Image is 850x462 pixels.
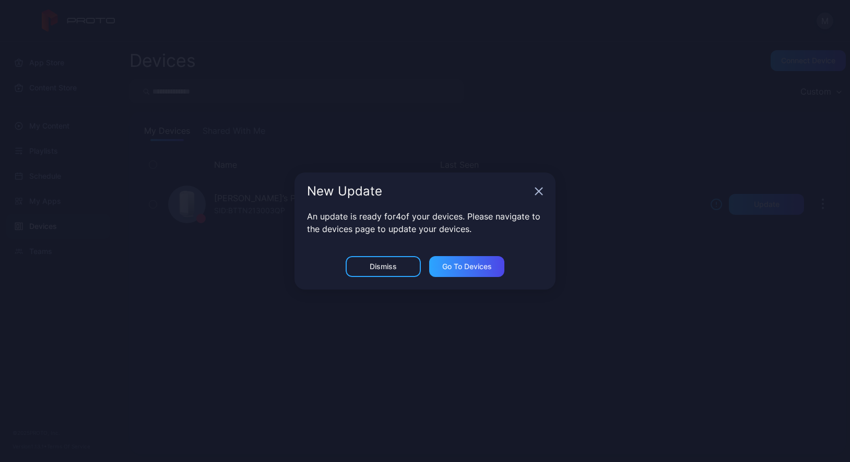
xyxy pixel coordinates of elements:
[307,185,530,198] div: New Update
[346,256,421,277] button: Dismiss
[307,210,543,235] p: An update is ready for 4 of your devices. Please navigate to the devices page to update your devi...
[442,262,492,271] div: Go to devices
[429,256,504,277] button: Go to devices
[370,262,397,271] div: Dismiss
